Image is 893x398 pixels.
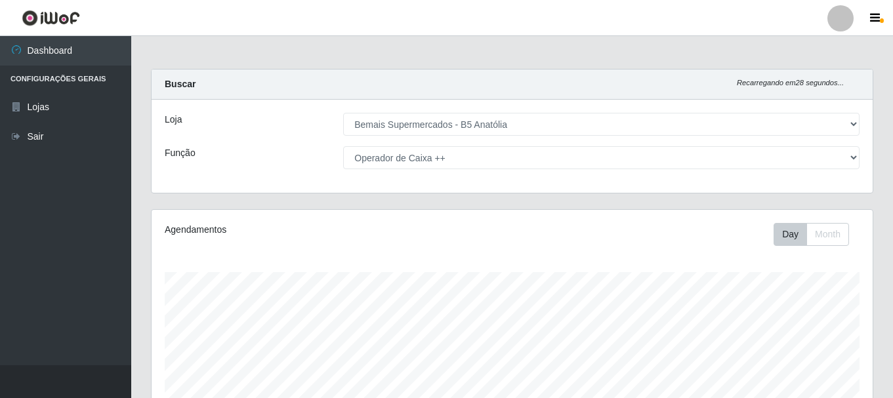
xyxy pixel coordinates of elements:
[806,223,849,246] button: Month
[165,79,196,89] strong: Buscar
[774,223,807,246] button: Day
[165,223,443,237] div: Agendamentos
[774,223,860,246] div: Toolbar with button groups
[165,146,196,160] label: Função
[774,223,849,246] div: First group
[165,113,182,127] label: Loja
[22,10,80,26] img: CoreUI Logo
[737,79,844,87] i: Recarregando em 28 segundos...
